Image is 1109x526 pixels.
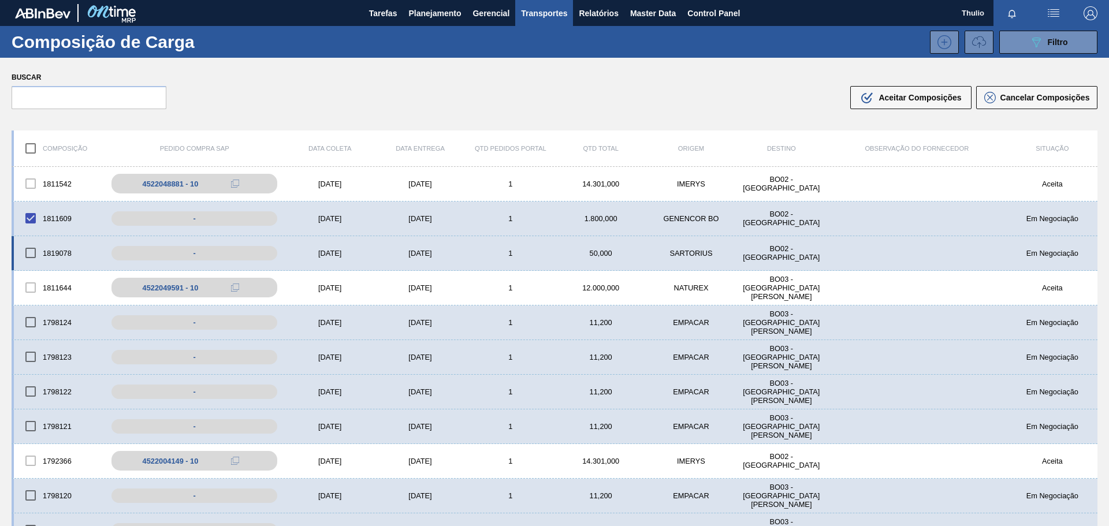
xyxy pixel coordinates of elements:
[827,145,1007,152] div: Observação do Fornecedor
[646,249,736,258] div: SARTORIUS
[14,275,104,300] div: 1811644
[1007,422,1097,431] div: Em Negociação
[466,318,556,327] div: 1
[224,454,247,468] div: Copiar
[687,6,740,20] span: Control Panel
[143,457,199,465] div: 4522004149 - 10
[556,353,646,361] div: 11,200
[472,6,509,20] span: Gerencial
[466,249,556,258] div: 1
[556,318,646,327] div: 11,200
[556,422,646,431] div: 11,200
[285,283,375,292] div: [DATE]
[579,6,618,20] span: Relatórios
[143,180,199,188] div: 4522048881 - 10
[1007,145,1097,152] div: Situação
[1084,6,1097,20] img: Logout
[556,180,646,188] div: 14.301,000
[111,350,277,364] div: -
[104,145,285,152] div: Pedido Compra SAP
[993,5,1030,21] button: Notificações
[466,422,556,431] div: 1
[736,244,827,262] div: BO02 - La Paz
[408,6,461,20] span: Planejamento
[15,8,70,18] img: TNhmsLtSVTkK8tSr43FrP2fwEKptu5GPRR3wAAAABJRU5ErkJggg==
[736,275,827,301] div: BO03 - Santa Cruz
[976,86,1097,109] button: Cancelar Composições
[14,345,104,369] div: 1798123
[111,315,277,330] div: -
[111,385,277,399] div: -
[736,175,827,192] div: BO02 - La Paz
[646,283,736,292] div: NATUREX
[556,145,646,152] div: Qtd Total
[965,31,993,54] button: Importar Informações de Transporte
[646,491,736,500] div: EMPACAR
[466,283,556,292] div: 1
[466,387,556,396] div: 1
[375,214,465,223] div: [DATE]
[285,353,375,361] div: [DATE]
[736,413,827,439] div: BO03 - Santa Cruz
[14,379,104,404] div: 1798122
[1047,6,1060,20] img: userActions
[879,93,961,102] span: Aceitar Composições
[375,457,465,465] div: [DATE]
[1007,491,1097,500] div: Em Negociação
[375,145,465,152] div: Data entrega
[646,353,736,361] div: EMPACAR
[12,69,166,86] label: Buscar
[14,310,104,334] div: 1798124
[736,145,827,152] div: Destino
[224,177,247,191] div: Copiar
[285,457,375,465] div: [DATE]
[1007,249,1097,258] div: Em Negociação
[736,309,827,335] div: BO03 - Santa Cruz
[630,6,676,20] span: Master Data
[14,483,104,508] div: 1798120
[285,318,375,327] div: [DATE]
[14,449,104,473] div: 1792366
[1007,214,1097,223] div: Em Negociação
[466,214,556,223] div: 1
[736,452,827,469] div: BO02 - La Paz
[285,214,375,223] div: [DATE]
[466,491,556,500] div: 1
[375,249,465,258] div: [DATE]
[285,145,375,152] div: Data coleta
[850,86,972,109] button: Aceitar Composições
[1007,318,1097,327] div: Em Negociação
[556,283,646,292] div: 12.000,000
[1007,387,1097,396] div: Em Negociação
[556,387,646,396] div: 11,200
[285,180,375,188] div: [DATE]
[736,344,827,370] div: BO03 - Santa Cruz
[1007,353,1097,361] div: Em Negociação
[285,249,375,258] div: [DATE]
[224,281,247,294] div: Copiar
[111,246,277,260] div: -
[12,35,202,49] h1: Composição de Carga
[285,387,375,396] div: [DATE]
[375,422,465,431] div: [DATE]
[375,283,465,292] div: [DATE]
[375,180,465,188] div: [DATE]
[111,488,277,503] div: -
[646,387,736,396] div: EMPACAR
[521,6,567,20] span: Transportes
[646,318,736,327] div: EMPACAR
[1000,93,1090,102] span: Cancelar Composições
[1007,180,1097,188] div: Aceita
[1007,283,1097,292] div: Aceita
[556,491,646,500] div: 11,200
[1007,457,1097,465] div: Aceita
[646,422,736,431] div: EMPACAR
[14,136,104,161] div: Composição
[646,457,736,465] div: IMERYS
[14,241,104,265] div: 1819078
[143,283,199,292] div: 4522049591 - 10
[375,353,465,361] div: [DATE]
[556,457,646,465] div: 14.301,000
[959,31,993,54] div: Pedido Volume
[369,6,397,20] span: Tarefas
